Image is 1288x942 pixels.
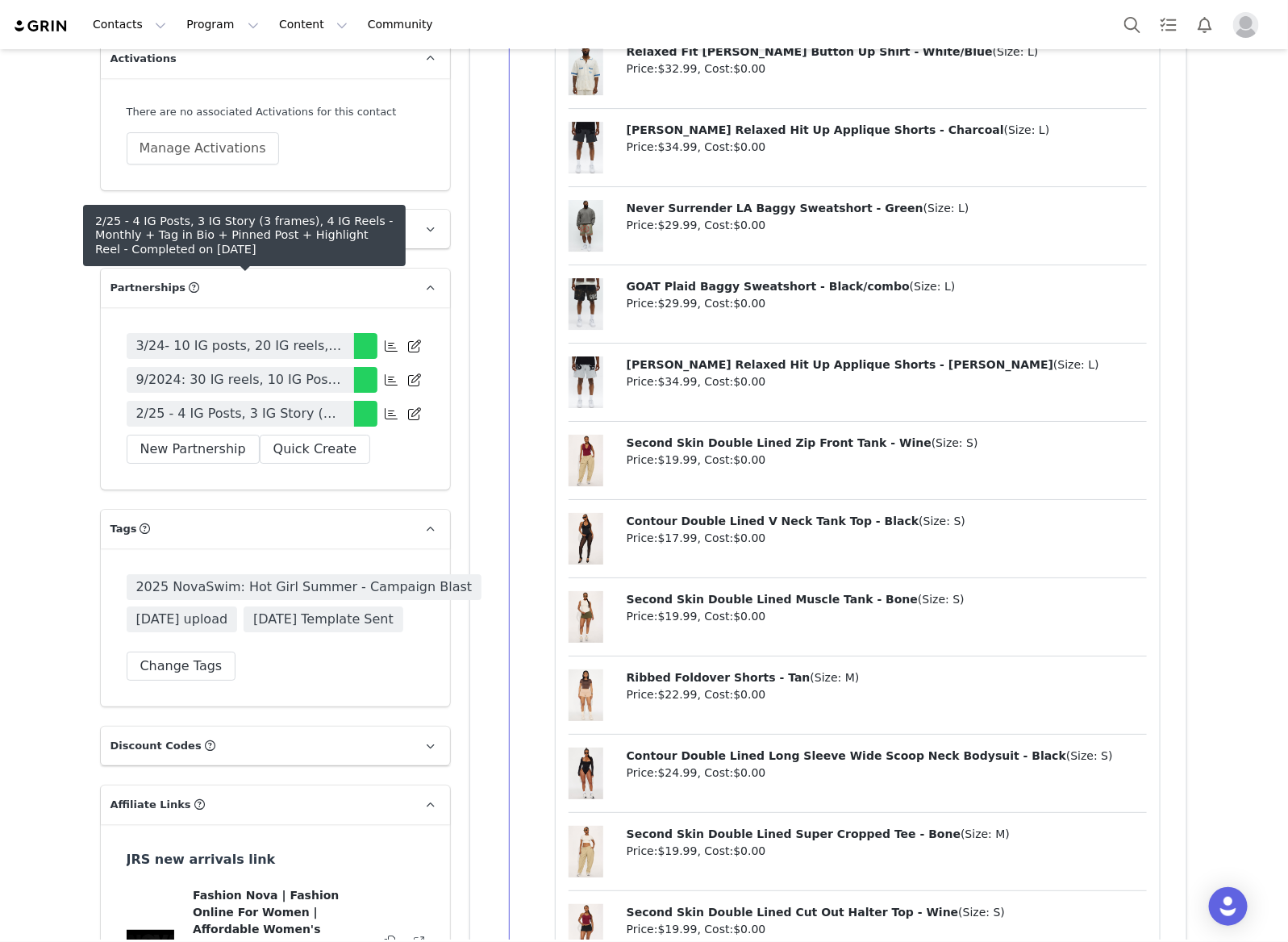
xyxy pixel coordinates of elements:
[627,356,1148,373] p: ( )
[627,669,1148,686] p: ( )
[244,606,403,632] span: [DATE] Template Sent
[627,906,959,919] span: Second Skin Double Lined Cut Out Halter Top - Wine
[658,610,698,623] span: $19.99
[627,749,1066,762] span: Contour Double Lined Long Sleeve Wide Scoop Neck Bodysuit - Black
[627,436,932,449] span: Second Skin Double Lined Zip Front Tank - Wine
[627,671,811,684] span: Ribbed Foldover Shorts - Tan
[127,574,482,600] span: 2025 NovaSwim: Hot Girl Summer - Campaign Blast
[733,531,765,544] span: $0.00
[733,688,765,701] span: $0.00
[733,453,765,466] span: $0.00
[733,375,765,388] span: $0.00
[658,375,698,388] span: $34.99
[914,280,951,293] span: Size: L
[136,336,344,356] span: 3/24- 10 IG posts, 20 IG reels, 5 IG stories (3 frames). 10 TikTok videos+ Tag in bio+ Highlight ...
[627,593,918,606] span: Second Skin Double Lined Muscle Tank - Bone
[1115,6,1150,43] button: Search
[733,844,765,857] span: $0.00
[627,921,1148,938] p: Price: , Cost:
[627,608,1148,625] p: Price: , Cost:
[127,606,238,632] span: [DATE] upload
[627,373,1148,390] p: Price: , Cost:
[733,62,765,75] span: $0.00
[358,6,450,43] a: Community
[13,19,69,34] img: grin logo
[627,358,1053,371] span: [PERSON_NAME] Relaxed Hit Up Applique Shorts - [PERSON_NAME]
[627,217,1148,234] p: Price: , Cost:
[923,593,961,606] span: Size: S
[1233,12,1259,38] img: placeholder-profile.jpg
[1008,123,1045,136] span: Size: L
[627,122,1148,139] p: ( )
[658,453,698,466] span: $19.99
[136,370,344,390] span: 9/2024: 30 IG reels, 10 IG Posts, 2 IG stories (3 frames), 15 TikTok videos - Tag in Bio, Pinned ...
[627,278,1148,295] p: ( )
[936,436,973,449] span: Size: S
[658,297,698,310] span: $29.99
[627,200,1148,217] p: ( )
[733,610,765,623] span: $0.00
[6,31,549,44] p: 6 of 6 [8/13]
[627,765,1148,782] p: Price: , Cost:
[627,843,1148,860] p: Price: , Cost:
[658,844,698,857] span: $19.99
[1209,887,1248,926] div: Open Intercom Messenger
[733,219,765,231] span: $0.00
[627,139,1148,156] p: Price: , Cost:
[658,140,698,153] span: $34.99
[83,6,176,43] button: Contacts
[963,906,1001,919] span: Size: S
[6,6,549,19] p: 5 of 6 [7/3]
[627,44,1148,60] p: ( )
[627,280,910,293] span: GOAT Plaid Baggy Sweatshort - Black/combo
[658,219,698,231] span: $29.99
[627,435,1148,452] p: ( )
[733,140,765,153] span: $0.00
[177,6,269,43] button: Program
[1058,358,1095,371] span: Size: L
[733,766,765,779] span: $0.00
[110,797,191,813] span: Affiliate Links
[627,513,1148,530] p: ( )
[627,530,1148,547] p: Price: , Cost:
[658,923,698,936] span: $19.99
[627,452,1148,469] p: Price: , Cost:
[127,850,387,869] h3: JRS new arrivals link
[1187,6,1223,43] button: Notifications
[110,738,202,754] span: Discount Codes
[733,923,765,936] span: $0.00
[127,652,236,681] button: Change Tags
[110,51,177,67] span: Activations
[627,826,1148,843] p: ( )
[627,202,923,215] span: Never Surrender LA Baggy Sweatshort - Green
[658,766,698,779] span: $24.99
[658,531,698,544] span: $17.99
[127,435,260,464] button: New Partnership
[923,515,961,527] span: Size: S
[927,202,965,215] span: Size: L
[110,280,186,296] span: Partnerships
[627,515,919,527] span: Contour Double Lined V Neck Tank Top - Black
[1151,6,1186,43] a: Tasks
[627,904,1148,921] p: ( )
[627,60,1148,77] p: Price: , Cost:
[127,401,354,427] a: 2/25 - 4 IG Posts, 3 IG Story (3 frames), 4 IG Reels - Monthly + Tag in Bio + Pinned Post + Highl...
[627,591,1148,608] p: ( )
[627,827,961,840] span: Second Skin Double Lined Super Cropped Tee - Bone
[658,62,698,75] span: $32.99
[127,333,354,359] a: 3/24- 10 IG posts, 20 IG reels, 5 IG stories (3 frames). 10 TikTok videos+ Tag in bio+ Highlight ...
[658,688,698,701] span: $22.99
[627,45,993,58] span: Relaxed Fit [PERSON_NAME] Button Up Shirt - White/Blue
[1223,12,1275,38] button: Profile
[733,297,765,310] span: $0.00
[260,435,371,464] button: Quick Create
[815,671,855,684] span: Size: M
[127,104,424,120] div: There are no associated Activations for this contact
[627,748,1148,765] p: ( )
[627,295,1148,312] p: Price: , Cost:
[127,132,279,165] button: Manage Activations
[269,6,357,43] button: Content
[110,521,137,537] span: Tags
[997,45,1034,58] span: Size: L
